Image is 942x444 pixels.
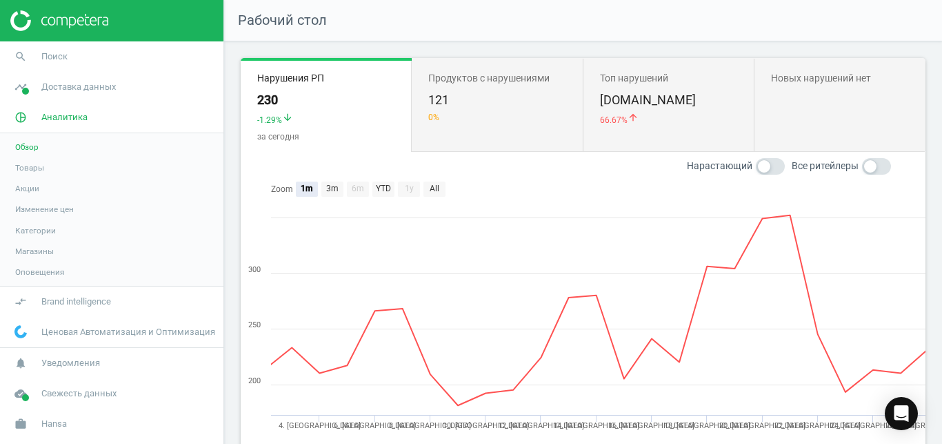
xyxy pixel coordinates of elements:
[15,204,74,215] span: Изменение цен
[608,421,694,430] tspan: 16. [GEOGRAPHIC_DATA]
[41,387,117,400] span: Свежесть данных
[334,421,416,430] tspan: 6. [GEOGRAPHIC_DATA]
[15,225,56,236] span: Категории
[15,142,39,153] span: Обзор
[15,162,44,173] span: Товары
[279,421,361,430] tspan: 4. [GEOGRAPHIC_DATA]
[15,246,54,257] span: Магазины
[257,112,395,126] div: -1.29%
[443,421,529,430] tspan: 10. [GEOGRAPHIC_DATA]
[428,92,566,109] div: 121
[719,421,805,430] tspan: 20. [GEOGRAPHIC_DATA]
[41,326,215,338] span: Ценовая Автоматизация и Оптимизация
[301,184,312,193] text: 1m
[774,421,861,430] tspan: 22. [GEOGRAPHIC_DATA]
[248,376,261,385] tspan: 200
[41,81,116,93] span: Доставка данных
[248,265,261,274] tspan: 300
[664,421,750,430] tspan: 18. [GEOGRAPHIC_DATA]
[271,184,293,194] text: Zoom
[8,380,34,407] i: cloud_done
[687,160,752,173] span: Нарастающий
[8,289,34,315] i: compare_arrows
[41,357,100,369] span: Уведомления
[282,112,293,123] i: arrow_downward
[41,296,111,308] span: Brand intelligence
[8,44,34,70] i: search
[428,72,566,85] div: Продуктов с нарушениями
[8,411,34,437] i: work
[238,12,327,28] span: Рабочий стол
[405,184,414,193] text: 1y
[771,72,909,85] div: Новых нарушений нет
[8,74,34,100] i: timeline
[8,350,34,376] i: notifications
[628,112,639,123] i: arrow_upward
[830,421,916,430] tspan: 24. [GEOGRAPHIC_DATA]
[885,397,918,430] div: Open Intercom Messenger
[600,72,738,85] div: Топ нарушений
[15,267,64,278] span: Оповещения
[257,72,395,85] div: Нарушения РП
[600,112,738,126] div: 66.67%
[792,160,859,173] span: Все ритейлеры
[430,184,439,193] text: All
[428,112,566,124] div: 0%
[10,10,108,31] img: ajHJNr6hYgQAAAAASUVORK5CYII=
[352,184,364,193] text: 6m
[248,320,261,329] tspan: 250
[41,111,88,124] span: Аналитика
[257,92,395,109] div: 230
[14,325,27,338] img: wGWNvw8QSZomAAAAABJRU5ErkJggg==
[41,418,67,430] span: Hansa
[389,421,471,430] tspan: 8. [GEOGRAPHIC_DATA]
[600,92,738,109] div: [DOMAIN_NAME]
[15,183,39,194] span: Акции
[41,50,68,63] span: Поиск
[498,421,584,430] tspan: 12. [GEOGRAPHIC_DATA]
[326,184,339,193] text: 3m
[376,184,391,193] text: YTD
[257,131,395,143] div: за сегодня
[553,421,639,430] tspan: 14. [GEOGRAPHIC_DATA]
[8,104,34,131] i: pie_chart_outlined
